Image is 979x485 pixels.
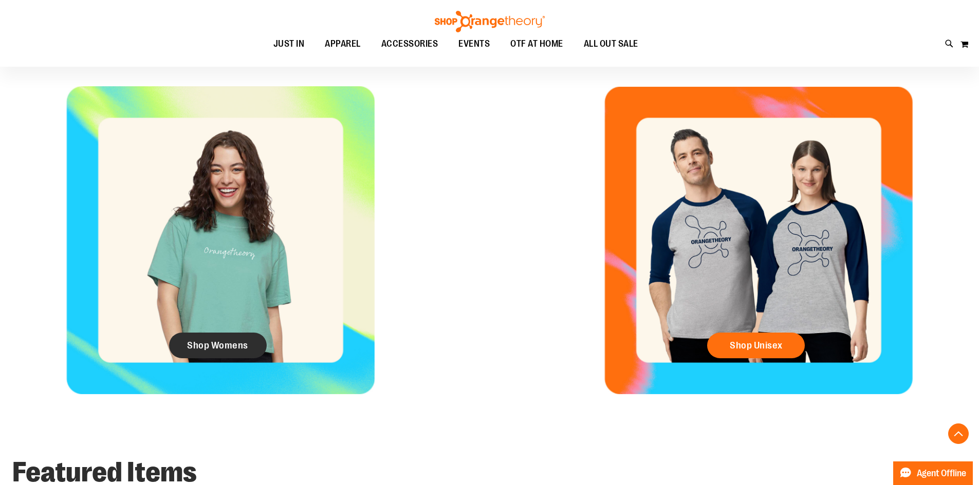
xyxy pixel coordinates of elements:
span: JUST IN [273,32,305,55]
span: Agent Offline [917,469,966,478]
img: Shop Orangetheory [433,11,546,32]
span: OTF AT HOME [510,32,563,55]
span: Shop Unisex [730,340,783,351]
button: Agent Offline [893,461,973,485]
span: Shop Womens [187,340,248,351]
button: Back To Top [948,423,969,444]
span: ACCESSORIES [381,32,438,55]
span: EVENTS [458,32,490,55]
span: APPAREL [325,32,361,55]
span: ALL OUT SALE [584,32,638,55]
a: Shop Womens [169,333,267,358]
a: Shop Unisex [707,333,805,358]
